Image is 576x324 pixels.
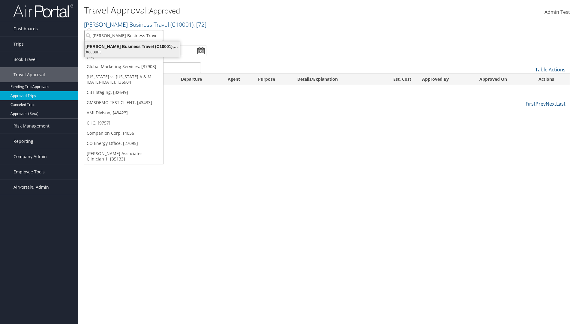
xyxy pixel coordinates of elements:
a: Global Marketing Services, [37903] [84,61,163,72]
th: Departure: activate to sort column ascending [175,73,222,85]
span: Reporting [13,134,33,149]
a: Table Actions [535,66,565,73]
div: [PERSON_NAME] Business Travel (C10001), [72] [81,44,183,49]
a: Last [556,100,565,107]
span: Risk Management [13,118,49,133]
a: Companion Corp, [4056] [84,128,163,138]
a: [PERSON_NAME] Business Travel [84,20,206,28]
th: Actions [533,73,570,85]
small: Approved [149,6,180,16]
span: , [ 72 ] [193,20,206,28]
span: Employee Tools [13,164,45,179]
a: Admin Test [544,3,570,22]
h1: Travel Approval: [84,4,408,16]
span: Dashboards [13,21,38,36]
a: AMI Divison, [43423] [84,108,163,118]
th: Details/Explanation [292,73,376,85]
span: Travel Approval [13,67,45,82]
a: Next [546,100,556,107]
a: [US_STATE] vs [US_STATE] A & M [DATE]-[DATE], [36904] [84,72,163,87]
img: airportal-logo.png [13,4,73,18]
span: AirPortal® Admin [13,180,49,195]
span: Trips [13,37,24,52]
a: CBT Staging, [32649] [84,87,163,97]
td: No data available in table [84,85,570,96]
th: Agent [222,73,253,85]
th: Purpose [253,73,292,85]
th: Est. Cost: activate to sort column ascending [376,73,417,85]
p: Filter: [84,31,408,39]
span: ( C10001 ) [170,20,193,28]
span: Admin Test [544,9,570,15]
a: [PERSON_NAME] Associates - Clinician 1, [35133] [84,148,163,164]
a: First [526,100,535,107]
span: Company Admin [13,149,47,164]
input: Search Accounts [84,30,163,41]
a: GMSDEMO TEST CLIENT, [43433] [84,97,163,108]
a: CHG, [9757] [84,118,163,128]
div: Account [81,49,183,55]
th: Approved On: activate to sort column ascending [474,73,533,85]
a: CO Energy Office, [27095] [84,138,163,148]
th: Approved By: activate to sort column ascending [417,73,474,85]
a: Prev [535,100,546,107]
span: Book Travel [13,52,37,67]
